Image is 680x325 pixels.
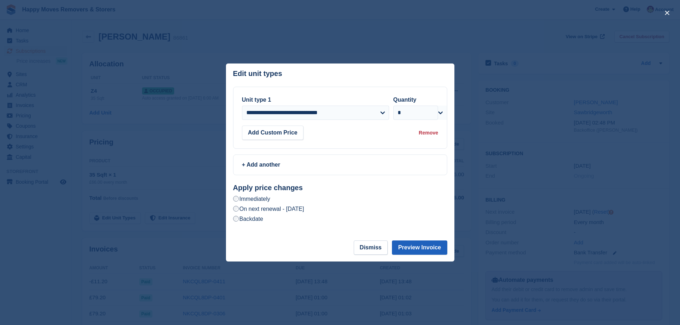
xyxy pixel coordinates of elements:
[392,240,447,255] button: Preview Invoice
[233,196,239,202] input: Immediately
[233,206,239,212] input: On next renewal - [DATE]
[233,195,270,203] label: Immediately
[233,70,282,78] p: Edit unit types
[233,216,239,222] input: Backdate
[233,154,447,175] a: + Add another
[233,184,303,192] strong: Apply price changes
[233,205,304,213] label: On next renewal - [DATE]
[242,161,438,169] div: + Add another
[233,215,263,223] label: Backdate
[354,240,388,255] button: Dismiss
[242,97,271,103] label: Unit type 1
[419,129,438,137] div: Remove
[242,126,304,140] button: Add Custom Price
[393,97,417,103] label: Quantity
[661,7,673,19] button: close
